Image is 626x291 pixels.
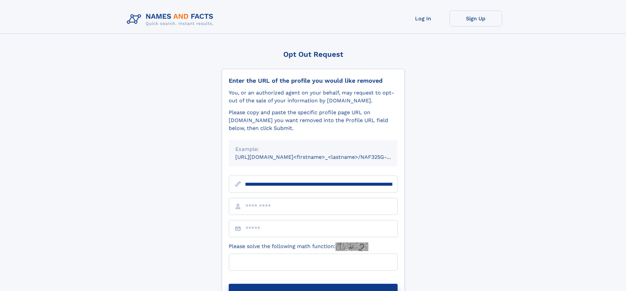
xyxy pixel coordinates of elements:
[397,10,450,27] a: Log In
[229,242,368,251] label: Please solve the following math function:
[124,10,219,28] img: Logo Names and Facts
[235,154,410,160] small: [URL][DOMAIN_NAME]<firstname>_<lastname>/NAF325G-xxxxxxxx
[229,77,398,84] div: Enter the URL of the profile you would like removed
[229,89,398,105] div: You, or an authorized agent on your behalf, may request to opt-out of the sale of your informatio...
[229,109,398,132] div: Please copy and paste the specific profile page URL on [DOMAIN_NAME] you want removed into the Pr...
[222,50,405,58] div: Opt Out Request
[235,145,391,153] div: Example:
[450,10,502,27] a: Sign Up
